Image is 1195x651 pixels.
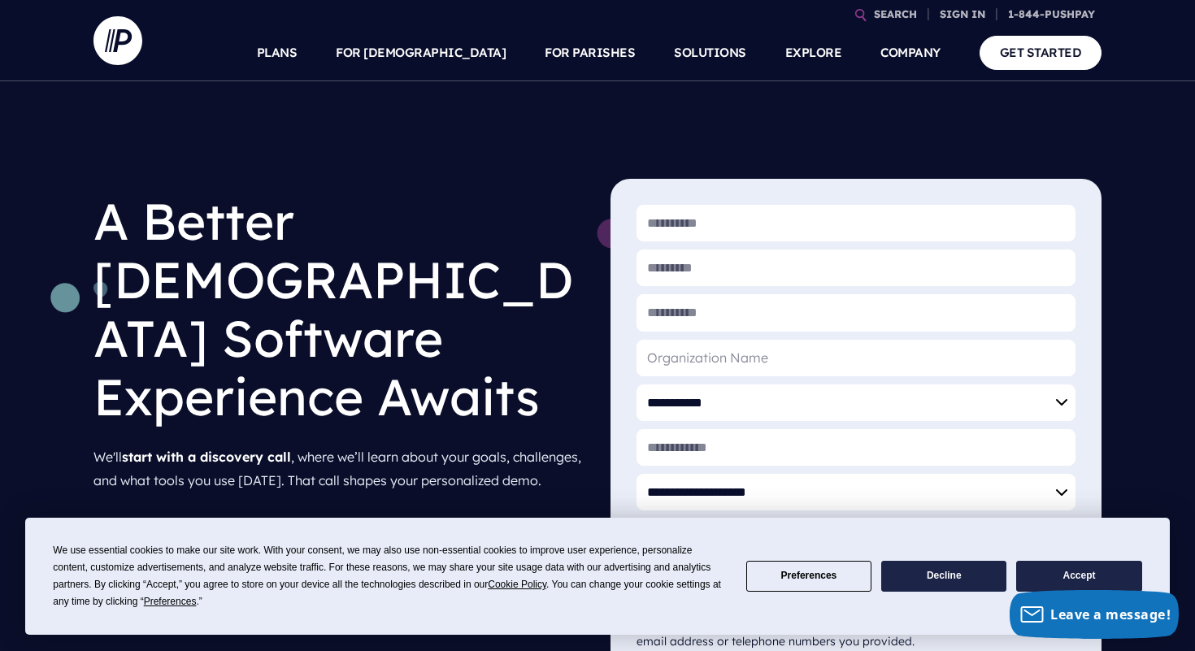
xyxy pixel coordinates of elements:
[980,36,1102,69] a: GET STARTED
[336,24,506,81] a: FOR [DEMOGRAPHIC_DATA]
[488,579,546,590] span: Cookie Policy
[53,542,726,610] div: We use essential cookies to make our site work. With your consent, we may also use non-essential ...
[1016,561,1141,592] button: Accept
[1010,590,1179,639] button: Leave a message!
[545,24,635,81] a: FOR PARISHES
[674,24,746,81] a: SOLUTIONS
[144,596,197,607] span: Preferences
[746,561,871,592] button: Preferences
[880,24,941,81] a: COMPANY
[1050,605,1171,623] span: Leave a message!
[257,24,298,81] a: PLANS
[637,340,1075,376] input: Organization Name
[93,179,584,439] h1: A Better [DEMOGRAPHIC_DATA] Software Experience Awaits
[25,518,1170,635] div: Cookie Consent Prompt
[122,449,291,465] strong: start with a discovery call
[785,24,842,81] a: EXPLORE
[881,561,1006,592] button: Decline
